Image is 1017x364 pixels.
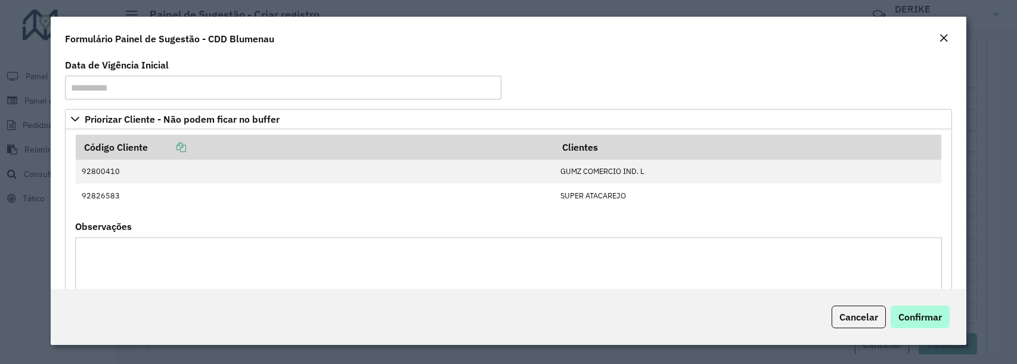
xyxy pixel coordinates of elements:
em: Fechar [939,33,948,43]
button: Cancelar [832,306,886,328]
td: GUMZ COMERCIO IND. L [554,160,941,183]
button: Confirmar [891,306,950,328]
span: Cancelar [839,311,878,323]
th: Clientes [554,135,941,160]
div: Priorizar Cliente - Não podem ficar no buffer [65,129,951,353]
td: 92826583 [76,183,554,207]
th: Código Cliente [76,135,554,160]
td: SUPER ATACAREJO [554,183,941,207]
td: 92800410 [76,160,554,183]
label: Observações [75,219,132,234]
label: Data de Vigência Inicial [65,58,169,72]
span: Priorizar Cliente - Não podem ficar no buffer [85,114,280,124]
button: Close [935,31,952,46]
a: Copiar [148,141,186,153]
span: Confirmar [898,311,942,323]
h4: Formulário Painel de Sugestão - CDD Blumenau [65,32,274,46]
a: Priorizar Cliente - Não podem ficar no buffer [65,109,951,129]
